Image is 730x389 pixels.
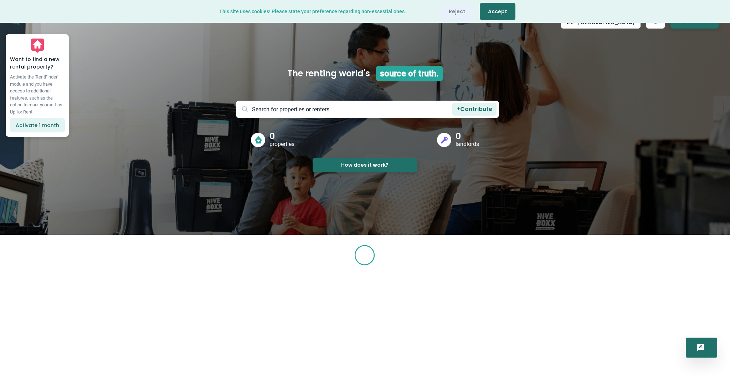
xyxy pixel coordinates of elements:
[376,66,443,81] p: source of truth.
[10,56,65,71] p: Want to find a new rental property?
[440,3,474,20] button: Reject
[456,141,479,148] p: landlords
[219,9,406,15] span: This site uses cookies! Please state your preference regarding non-essestial ones.
[452,106,497,112] p: + Contribute
[456,132,479,141] p: 0
[10,74,65,115] p: Activate the 'RentFinder' module and you have access to additional features, such as the option t...
[236,101,499,118] input: Search for properties or renters
[313,158,417,172] button: How does it work?
[269,132,294,141] p: 0
[480,3,515,20] button: Accept
[452,103,497,115] button: +Contribute
[567,20,635,26] span: EN [GEOGRAPHIC_DATA]
[16,122,59,128] p: Activate 1 month
[269,141,294,148] p: properties
[287,67,370,80] p: The renting world's
[10,118,65,132] button: Activate 1 month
